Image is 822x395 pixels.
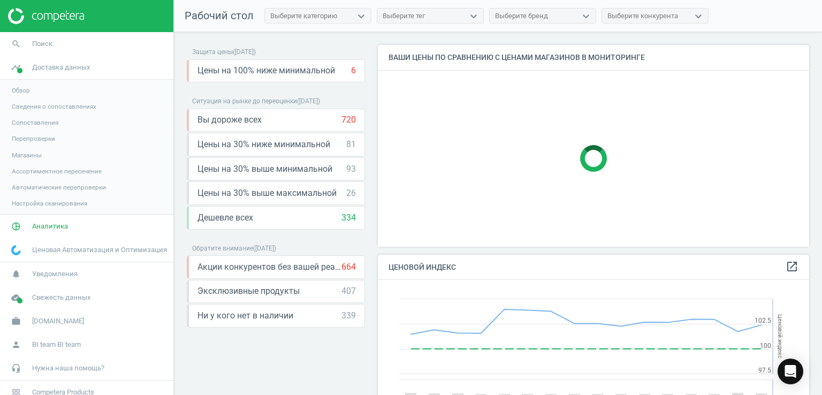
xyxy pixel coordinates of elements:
span: Магазины [12,151,42,159]
div: 407 [341,285,356,297]
span: Цены на 30% ниже минимальной [197,139,330,150]
h4: Ваши цены по сравнению с ценами магазинов в мониторинге [378,45,809,70]
i: cloud_done [6,287,26,308]
i: notifications [6,264,26,284]
div: 664 [341,261,356,273]
text: 100 [760,342,771,350]
span: Настройка сканирования [12,199,87,208]
span: Сопоставления [12,118,58,127]
span: BI team BI team [32,340,81,350]
text: 97.5 [758,367,771,374]
span: Цены на 30% выше максимальной [197,187,337,199]
div: 93 [346,163,356,175]
i: timeline [6,57,26,78]
span: Ситуация на рынке до переоценки [192,97,297,105]
i: work [6,311,26,331]
div: Выберите категорию [270,11,338,21]
i: search [6,34,26,54]
span: Автоматические перепроверки [12,183,106,192]
span: Акции конкурентов без вашей реакции [197,261,341,273]
a: open_in_new [786,260,798,274]
img: wGWNvw8QSZomAAAAABJRU5ErkJggg== [11,245,21,255]
div: 339 [341,310,356,322]
span: Ассортиментное пересечение [12,167,102,176]
span: Защита цены [192,48,233,56]
div: Выберите конкурента [607,11,678,21]
span: Аналитика [32,222,68,231]
i: pie_chart_outlined [6,216,26,237]
div: 6 [351,65,356,77]
span: ( [DATE] ) [253,245,276,252]
span: Сведения о сопоставлениях [12,102,96,111]
span: Поиск [32,39,52,49]
div: 26 [346,187,356,199]
div: 334 [341,212,356,224]
span: ( [DATE] ) [233,48,256,56]
div: Выберите тег [383,11,425,21]
span: Дешевле всех [197,212,253,224]
text: 102.5 [755,317,771,324]
span: Обратите внимание [192,245,253,252]
span: Обзор [12,86,30,95]
i: person [6,335,26,355]
span: Уведомления [32,269,78,279]
span: Эксклюзивные продукты [197,285,300,297]
span: Цены на 100% ниже минимальной [197,65,335,77]
div: Open Intercom Messenger [778,359,803,384]
span: Доставка данных [32,63,90,72]
span: Цены на 30% выше минимальной [197,163,332,175]
span: Ни у кого нет в наличии [197,310,293,322]
div: 720 [341,114,356,126]
tspan: Ценовой индекс [777,314,783,359]
span: Вы дороже всех [197,114,262,126]
span: Свежесть данных [32,293,90,302]
h4: Ценовой индекс [378,255,809,280]
img: ajHJNr6hYgQAAAAASUVORK5CYII= [8,8,84,24]
div: Выберите бренд [495,11,548,21]
i: open_in_new [786,260,798,273]
span: [DOMAIN_NAME] [32,316,84,326]
span: ( [DATE] ) [297,97,320,105]
i: headset_mic [6,358,26,378]
div: 81 [346,139,356,150]
span: Перепроверки [12,134,55,143]
span: Ценовая Автоматизация и Оптимизация [32,245,167,255]
span: Рабочий стол [185,9,254,22]
span: Нужна наша помощь? [32,363,104,373]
